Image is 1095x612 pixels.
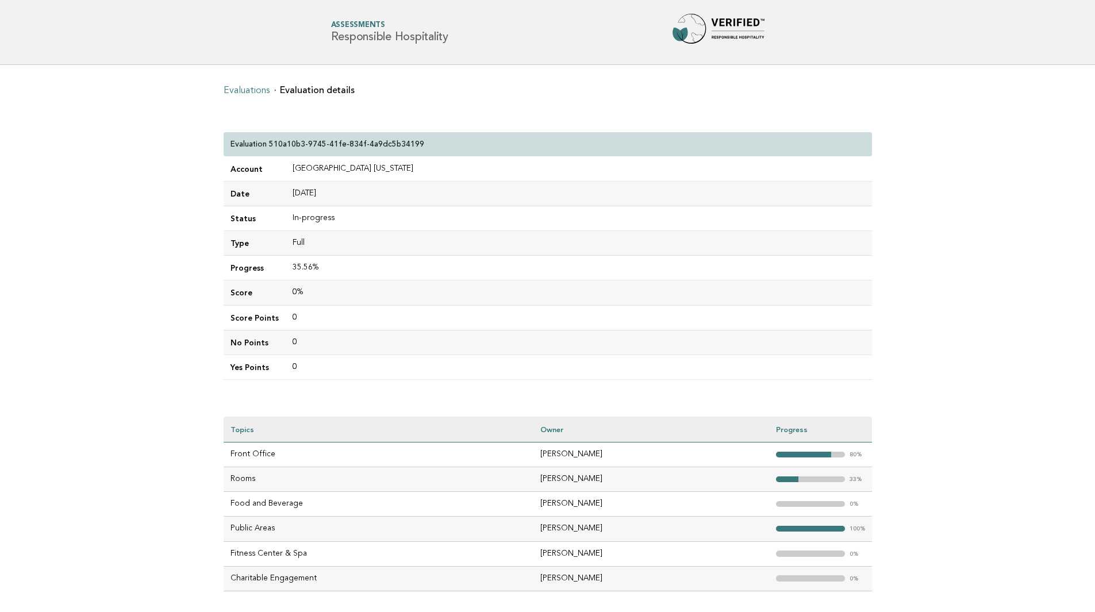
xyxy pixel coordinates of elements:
td: Progress [224,256,286,280]
td: [PERSON_NAME] [533,541,769,566]
td: [PERSON_NAME] [533,492,769,517]
span: Assessments [331,22,448,29]
em: 80% [850,452,862,458]
td: Yes Points [224,355,286,379]
td: 0% [286,280,872,305]
a: Evaluations [224,86,270,95]
td: [PERSON_NAME] [533,566,769,591]
td: [PERSON_NAME] [533,442,769,467]
td: Front Office [224,442,534,467]
td: Fitness Center & Spa [224,541,534,566]
td: Public Areas [224,517,534,541]
em: 0% [850,501,860,507]
td: 0 [286,330,872,355]
td: Charitable Engagement [224,566,534,591]
em: 0% [850,551,860,557]
h1: Responsible Hospitality [331,22,448,43]
td: In-progress [286,206,872,231]
p: Evaluation 510a10b3-9745-41fe-834f-4a9dc5b34199 [230,139,424,149]
strong: "> [776,476,799,483]
td: Rooms [224,467,534,492]
img: Forbes Travel Guide [673,14,764,51]
em: 33% [850,476,862,483]
td: 0 [286,355,872,379]
td: [PERSON_NAME] [533,517,769,541]
th: Progress [769,417,872,442]
td: 35.56% [286,256,872,280]
td: Food and Beverage [224,492,534,517]
td: No Points [224,330,286,355]
em: 100% [850,526,865,532]
th: Topics [224,417,534,442]
td: Account [224,157,286,182]
td: [GEOGRAPHIC_DATA] [US_STATE] [286,157,872,182]
td: Score Points [224,305,286,330]
td: Score [224,280,286,305]
td: [DATE] [286,182,872,206]
li: Evaluation details [274,86,355,95]
strong: "> [776,452,831,458]
td: [PERSON_NAME] [533,467,769,492]
em: 0% [850,576,860,582]
td: 0 [286,305,872,330]
td: Status [224,206,286,231]
td: Type [224,231,286,256]
strong: "> [776,526,845,532]
th: Owner [533,417,769,442]
td: Full [286,231,872,256]
td: Date [224,182,286,206]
